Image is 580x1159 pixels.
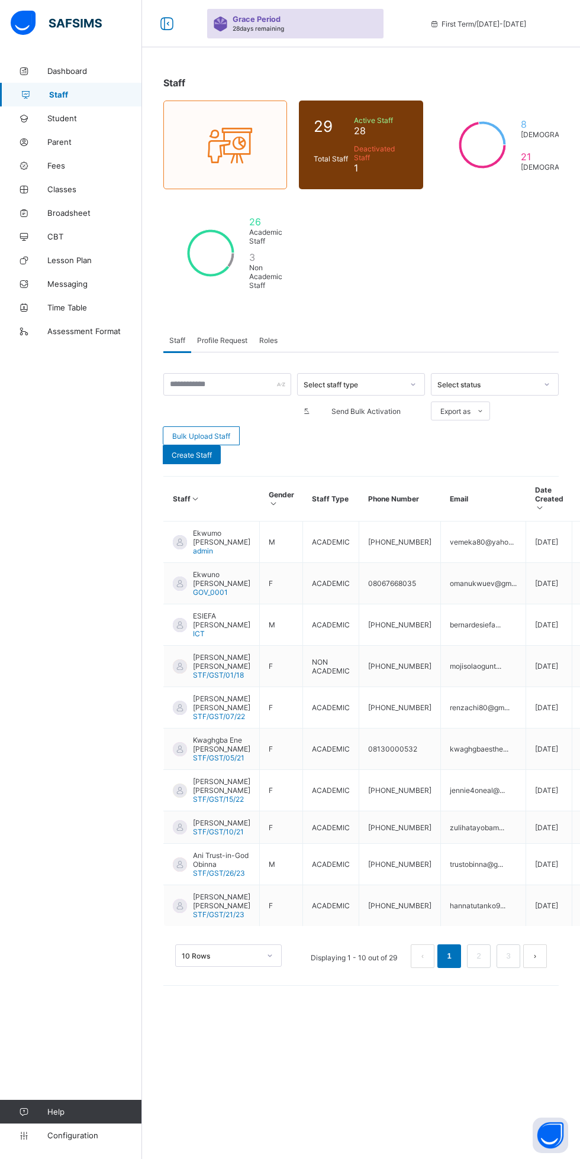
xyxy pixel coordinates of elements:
[526,729,572,770] td: [DATE]
[260,844,303,885] td: M
[441,563,526,604] td: omanukwuev@gm...
[182,951,260,960] div: 10 Rows
[359,477,441,522] th: Phone Number
[260,522,303,563] td: M
[260,687,303,729] td: F
[169,336,185,345] span: Staff
[260,729,303,770] td: F
[193,818,250,827] span: [PERSON_NAME]
[441,604,526,646] td: bernardesiefa...
[260,885,303,927] td: F
[193,777,250,795] span: [PERSON_NAME] [PERSON_NAME]
[47,255,142,265] span: Lesson Plan
[354,162,408,174] span: 1
[441,770,526,811] td: jennie4oneal@...
[359,646,441,687] td: [PHONE_NUMBER]
[172,451,212,459] span: Create Staff
[303,646,359,687] td: NON ACADEMIC
[526,811,572,844] td: [DATE]
[47,184,142,194] span: Classes
[193,611,250,629] span: ESIEFA [PERSON_NAME]
[193,736,250,753] span: Kwaghgba Ene [PERSON_NAME]
[303,811,359,844] td: ACADEMIC
[47,1107,141,1116] span: Help
[441,844,526,885] td: trustobinna@g...
[430,20,526,28] span: session/term information
[303,729,359,770] td: ACADEMIC
[440,407,471,416] span: Export as
[359,687,441,729] td: [PHONE_NUMBER]
[441,811,526,844] td: zulihatayobam...
[303,477,359,522] th: Staff Type
[193,629,205,638] span: ICT
[193,869,245,878] span: STF/GST/26/23
[249,228,282,245] span: Academic Staff
[441,687,526,729] td: renzachi80@gm...
[164,477,260,522] th: Staff
[193,753,244,762] span: STF/GST/05/21
[47,232,142,241] span: CBT
[354,125,408,137] span: 28
[359,844,441,885] td: [PHONE_NUMBER]
[441,729,526,770] td: kwaghgbaesthe...
[311,151,351,166] div: Total Staff
[193,694,250,712] span: [PERSON_NAME] [PERSON_NAME]
[303,844,359,885] td: ACADEMIC
[269,499,279,508] i: Sort in Ascending Order
[47,1131,141,1140] span: Configuration
[47,326,142,336] span: Assessment Format
[359,811,441,844] td: [PHONE_NUMBER]
[526,844,572,885] td: [DATE]
[47,66,142,76] span: Dashboard
[303,770,359,811] td: ACADEMIC
[316,407,416,416] span: Send Bulk Activation
[411,944,434,968] button: prev page
[526,563,572,604] td: [DATE]
[193,653,250,671] span: [PERSON_NAME] [PERSON_NAME]
[354,116,408,125] span: Active Staff
[47,279,142,289] span: Messaging
[359,770,441,811] td: [PHONE_NUMBER]
[49,90,142,99] span: Staff
[473,948,484,964] a: 2
[302,944,406,968] li: Displaying 1 - 10 out of 29
[533,1118,568,1153] button: Open asap
[443,948,455,964] a: 1
[172,432,230,441] span: Bulk Upload Staff
[193,712,245,721] span: STF/GST/07/22
[47,303,142,312] span: Time Table
[467,944,491,968] li: 2
[259,336,278,345] span: Roles
[193,588,228,597] span: GOV_0001
[193,671,244,679] span: STF/GST/01/18
[191,494,201,503] i: Sort in Ascending Order
[441,646,526,687] td: mojisolaogunt...
[354,144,408,162] span: Deactivated Staff
[526,604,572,646] td: [DATE]
[303,604,359,646] td: ACADEMIC
[359,522,441,563] td: [PHONE_NUMBER]
[441,885,526,927] td: hannatutanko9...
[526,646,572,687] td: [DATE]
[441,522,526,563] td: vemeka80@yaho...
[359,885,441,927] td: [PHONE_NUMBER]
[437,380,537,389] div: Select status
[213,17,228,31] img: sticker-purple.71386a28dfed39d6af7621340158ba97.svg
[163,77,185,89] span: Staff
[249,251,282,263] span: 3
[314,117,348,135] span: 29
[437,944,461,968] li: 1
[197,336,247,345] span: Profile Request
[260,604,303,646] td: M
[526,687,572,729] td: [DATE]
[11,11,102,35] img: safsims
[304,380,403,389] div: Select staff type
[303,522,359,563] td: ACADEMIC
[193,546,213,555] span: admin
[193,851,250,869] span: Ani Trust-in-God Obinna
[233,15,281,24] span: Grace Period
[497,944,520,968] li: 3
[260,646,303,687] td: F
[526,885,572,927] td: [DATE]
[193,795,244,804] span: STF/GST/15/22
